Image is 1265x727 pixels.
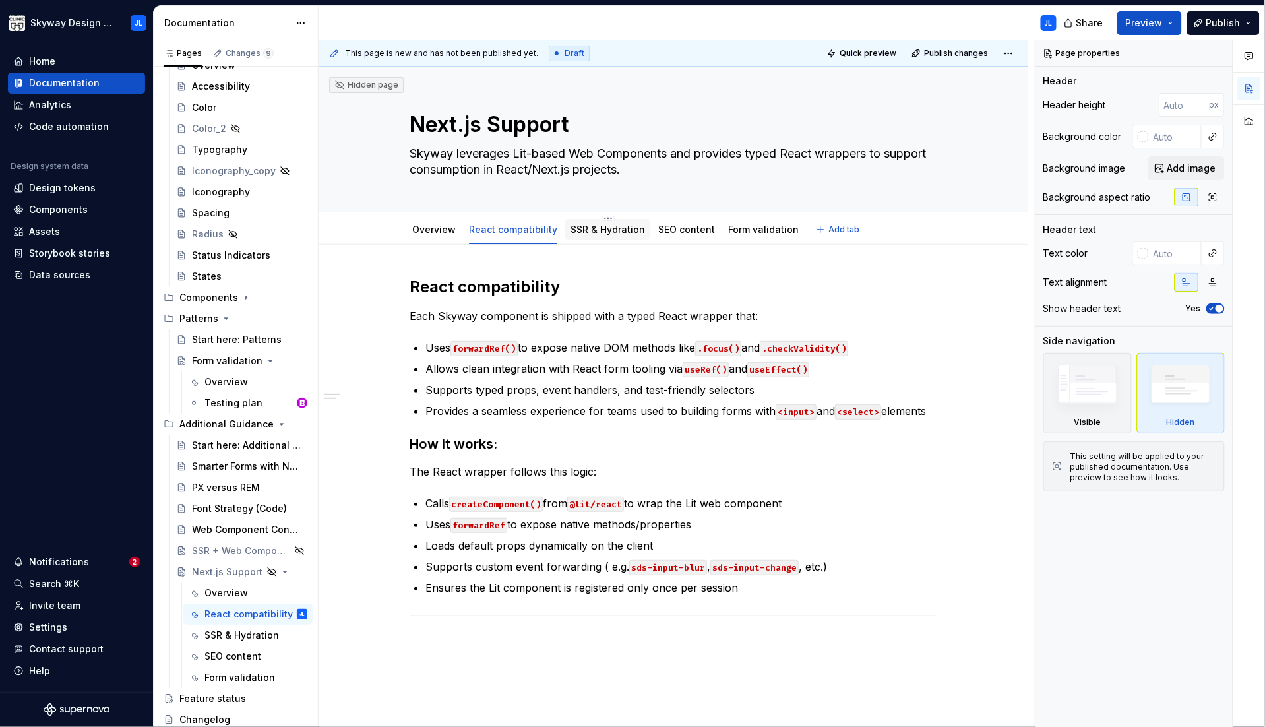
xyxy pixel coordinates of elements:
[425,382,937,398] p: Supports typed props, event handlers, and test-friendly selectors
[410,276,937,298] h2: React compatibility
[183,646,313,667] a: SEO content
[171,97,313,118] a: Color
[1043,98,1106,111] div: Header height
[29,120,109,133] div: Code automation
[171,435,313,456] a: Start here: Additional Guidance
[1076,16,1103,30] span: Share
[29,55,55,68] div: Home
[204,608,293,621] div: React compatibility
[1043,162,1126,175] div: Background image
[192,164,276,177] div: Iconography_copy
[8,639,145,660] button: Contact support
[226,48,274,59] div: Changes
[171,181,313,203] a: Iconography
[425,538,937,553] p: Loads default props dynamically on the client
[8,51,145,72] a: Home
[760,341,848,356] code: .checkValidity()
[204,375,248,389] div: Overview
[8,73,145,94] a: Documentation
[129,557,140,567] span: 2
[171,498,313,519] a: Font Strategy (Code)
[1148,125,1202,148] input: Auto
[179,418,274,431] div: Additional Guidance
[192,481,260,494] div: PX versus REM
[183,604,313,625] a: React compatibilityJL
[1043,302,1121,315] div: Show header text
[192,502,287,515] div: Font Strategy (Code)
[1210,100,1219,110] p: px
[629,560,707,575] code: sds-input-blur
[164,48,202,59] div: Pages
[179,713,230,726] div: Changelog
[183,371,313,393] a: Overview
[171,224,313,245] a: Radius
[1167,162,1216,175] span: Add image
[407,215,461,243] div: Overview
[171,540,313,561] a: SSR + Web Components
[1045,18,1053,28] div: JL
[8,221,145,242] a: Assets
[828,224,859,235] span: Add tab
[192,565,262,579] div: Next.js Support
[924,48,988,59] span: Publish changes
[1206,16,1241,30] span: Publish
[192,460,301,473] div: Smarter Forms with Native Validation APIs
[1043,276,1107,289] div: Text alignment
[1043,334,1116,348] div: Side navigation
[710,560,799,575] code: sds-input-change
[1070,451,1216,483] div: This setting will be applied to your published documentation. Use preview to see how it looks.
[425,340,937,356] p: Uses to expose native DOM methods like and
[425,403,937,419] p: Provides a seamless experience for teams used to building forms with and elements
[297,398,307,408] img: Bobby Davis
[192,523,301,536] div: Web Component Console Errors
[171,160,313,181] a: Iconography_copy
[29,577,79,590] div: Search ⌘K
[8,660,145,681] button: Help
[1159,93,1210,117] input: Auto
[192,122,226,135] div: Color_2
[171,266,313,287] a: States
[11,161,88,172] div: Design system data
[179,291,238,304] div: Components
[450,341,518,356] code: forwardRef()
[8,552,145,573] button: Notifications2
[1137,353,1225,433] div: Hidden
[1117,11,1182,35] button: Preview
[1186,303,1201,314] label: Yes
[812,220,865,239] button: Add tab
[192,101,216,114] div: Color
[300,608,305,621] div: JL
[653,215,720,243] div: SEO content
[204,650,261,663] div: SEO content
[464,215,563,243] div: React compatibility
[30,16,115,30] div: Skyway Design System
[171,519,313,540] a: Web Component Console Errors
[835,404,881,420] code: <select>
[425,559,937,575] p: Supports custom event forwarding ( e.g. , , etc.)
[171,477,313,498] a: PX versus REM
[192,80,250,93] div: Accessibility
[695,341,741,356] code: .focus()
[571,224,645,235] a: SSR & Hydration
[192,206,230,220] div: Spacing
[658,224,715,235] a: SEO content
[3,9,150,37] button: Skyway Design SystemJL
[1043,353,1132,433] div: Visible
[158,688,313,709] a: Feature status
[1043,130,1122,143] div: Background color
[8,617,145,638] a: Settings
[171,76,313,97] a: Accessibility
[8,265,145,286] a: Data sources
[1043,75,1077,88] div: Header
[1187,11,1260,35] button: Publish
[179,312,218,325] div: Patterns
[412,224,456,235] a: Overview
[183,667,313,688] a: Form validation
[171,139,313,160] a: Typography
[29,269,90,282] div: Data sources
[29,599,80,612] div: Invite team
[29,225,60,238] div: Assets
[183,625,313,646] a: SSR & Hydration
[8,94,145,115] a: Analytics
[192,270,222,283] div: States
